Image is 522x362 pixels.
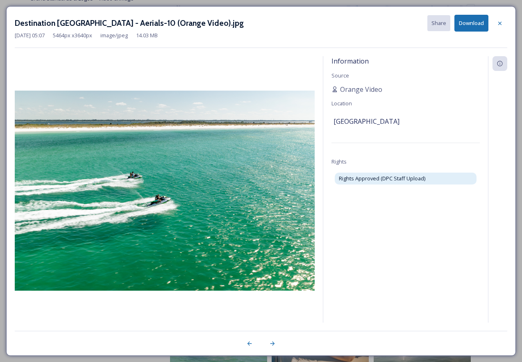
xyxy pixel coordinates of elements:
button: Share [427,15,450,31]
span: Rights [331,158,347,165]
span: [GEOGRAPHIC_DATA] [334,116,399,126]
span: 14.03 MB [136,32,158,39]
span: 5464 px x 3640 px [53,32,92,39]
h3: Destination [GEOGRAPHIC_DATA] - Aerials-10 (Orange Video).jpg [15,17,244,29]
button: Download [454,15,488,32]
span: Source [331,72,349,79]
span: [DATE] 05:07 [15,32,45,39]
span: Orange Video [340,84,382,94]
img: Destination%20Panama%20City%20-%20Aerials-10%20%28Orange%20Video%29.jpg [15,91,315,291]
span: image/jpeg [100,32,128,39]
span: Information [331,57,369,66]
span: Rights Approved (DPC Staff Upload) [339,175,425,182]
span: Location [331,100,352,107]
